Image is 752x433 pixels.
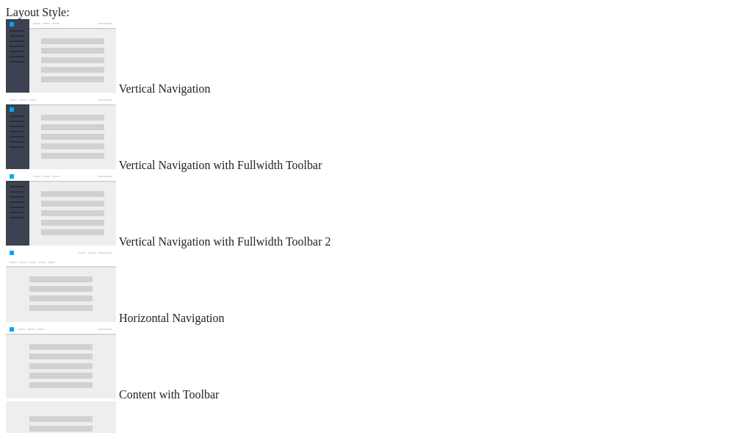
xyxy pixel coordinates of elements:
md-radio-button: Vertical Navigation [6,19,746,96]
img: content-with-toolbar.jpg [6,325,116,398]
md-radio-button: Vertical Navigation with Fullwidth Toolbar [6,96,746,172]
div: Layout Style: [6,6,746,19]
span: Vertical Navigation with Fullwidth Toolbar 2 [119,235,331,248]
img: vertical-nav-with-full-toolbar-2.jpg [6,172,116,246]
span: Vertical Navigation with Fullwidth Toolbar [119,159,322,171]
span: Vertical Navigation [119,82,211,95]
span: Content with Toolbar [119,388,219,401]
md-radio-button: Content with Toolbar [6,325,746,401]
md-radio-button: Vertical Navigation with Fullwidth Toolbar 2 [6,172,746,248]
md-radio-button: Horizontal Navigation [6,248,746,325]
span: Horizontal Navigation [119,312,225,324]
img: horizontal-nav.jpg [6,248,116,322]
img: vertical-nav.jpg [6,19,116,93]
img: vertical-nav-with-full-toolbar.jpg [6,96,116,169]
